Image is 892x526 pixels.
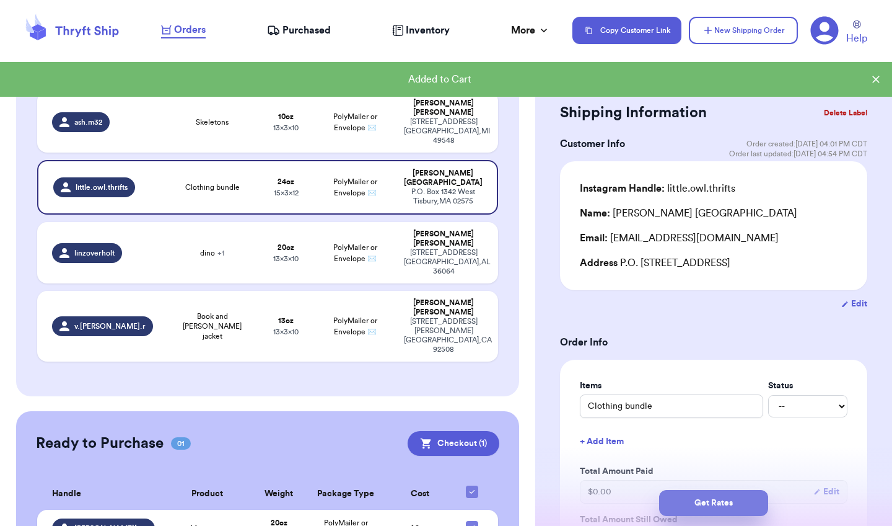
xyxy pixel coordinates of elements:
button: Get Rates [659,490,768,516]
strong: 13 oz [278,317,294,324]
div: More [511,23,550,38]
div: [PERSON_NAME] [PERSON_NAME] [404,230,483,248]
button: + Add Item [575,428,852,455]
div: [PERSON_NAME] [PERSON_NAME] [404,99,483,117]
th: Product [162,478,252,510]
h2: Ready to Purchase [36,434,164,453]
button: New Shipping Order [689,17,798,44]
span: 01 [171,437,191,450]
span: 15 x 3 x 12 [274,189,299,197]
span: Address [580,258,618,268]
span: 13 x 3 x 10 [273,255,299,262]
span: Orders [174,22,206,37]
span: Instagram Handle: [580,184,665,194]
span: Inventory [406,23,450,38]
span: Skeletons [196,117,229,127]
span: Purchased [282,23,331,38]
span: Help [846,31,867,46]
span: PolyMailer or Envelope ✉️ [333,178,377,197]
span: PolyMailer or Envelope ✉️ [333,244,377,262]
span: v.[PERSON_NAME].r [74,321,146,331]
h2: Shipping Information [560,103,707,123]
span: Book and [PERSON_NAME] jacket [173,311,251,341]
span: linzoverholt [74,248,115,258]
div: [PERSON_NAME] [GEOGRAPHIC_DATA] [404,169,482,187]
span: PolyMailer or Envelope ✉️ [333,113,377,131]
span: little.owl.thrifts [76,182,128,192]
span: Email: [580,233,608,243]
span: Order created: [DATE] 04:01 PM CDT [746,139,867,149]
a: Inventory [392,23,450,38]
button: Copy Customer Link [572,17,681,44]
button: Edit [841,298,867,310]
span: ash.m32 [74,117,102,127]
span: PolyMailer or Envelope ✉️ [333,317,377,336]
div: P.O. [STREET_ADDRESS] [580,256,847,270]
h3: Order Info [560,335,867,350]
span: Handle [52,488,81,501]
div: [STREET_ADDRESS] [GEOGRAPHIC_DATA] , MI 49548 [404,117,483,145]
span: + 1 [217,249,224,257]
button: Delete Label [819,99,872,127]
label: Items [580,380,763,392]
button: Checkout (1) [408,431,499,456]
strong: 10 oz [278,113,294,120]
label: Total Amount Paid [580,465,847,478]
span: 13 x 3 x 10 [273,328,299,336]
span: dino [200,248,224,258]
div: [PERSON_NAME] [PERSON_NAME] [404,298,483,317]
div: P.O. Box 1342 West Tisbury , MA 02575 [404,187,482,206]
th: Package Type [305,478,386,510]
a: Help [846,20,867,46]
span: Clothing bundle [185,182,240,192]
div: [STREET_ADDRESS] [GEOGRAPHIC_DATA] , AL 36064 [404,248,483,276]
div: Added to Cart [10,72,870,87]
label: Status [768,380,847,392]
th: Weight [252,478,306,510]
div: [STREET_ADDRESS][PERSON_NAME] [GEOGRAPHIC_DATA] , CA 92508 [404,317,483,354]
th: Cost [386,478,453,510]
span: Order last updated: [DATE] 04:54 PM CDT [729,149,867,159]
a: Purchased [267,23,331,38]
div: [PERSON_NAME] [GEOGRAPHIC_DATA] [580,206,797,221]
h3: Customer Info [560,136,625,151]
strong: 20 oz [278,244,294,251]
a: Orders [161,22,206,38]
strong: 24 oz [278,178,294,185]
div: [EMAIL_ADDRESS][DOMAIN_NAME] [580,231,847,246]
span: Name: [580,208,610,218]
div: little.owl.thrifts [580,181,735,196]
span: 13 x 3 x 10 [273,124,299,131]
